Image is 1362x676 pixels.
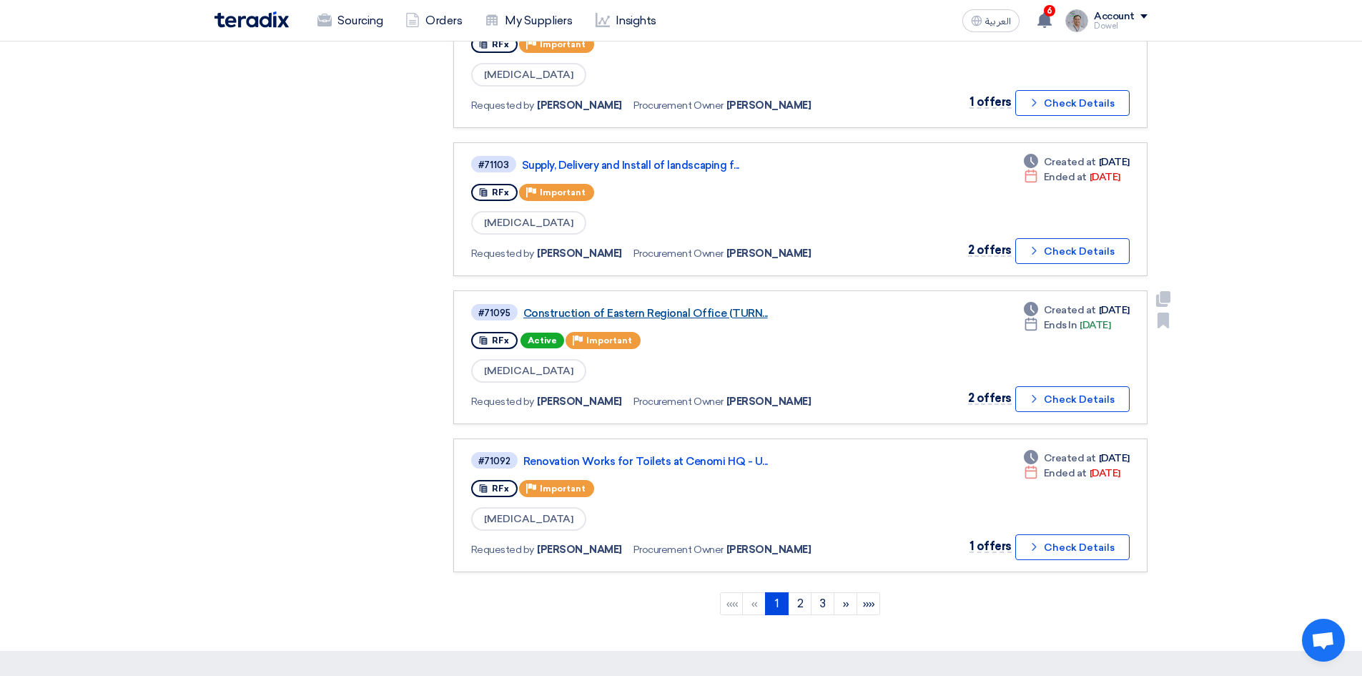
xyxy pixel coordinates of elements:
a: Construction of Eastern Regional Office (TURN... [523,307,881,320]
span: Important [540,187,586,197]
span: Procurement Owner [633,246,724,261]
a: My Suppliers [473,5,583,36]
div: [DATE] [1024,318,1111,333]
span: [PERSON_NAME] [726,542,811,557]
span: Procurement Owner [633,394,724,409]
span: 2 offers [968,391,1012,405]
span: [MEDICAL_DATA] [471,63,586,87]
span: 1 offers [969,539,1012,553]
ngb-pagination: Default pagination [453,587,1148,622]
button: Check Details [1015,386,1130,412]
span: [PERSON_NAME] [537,98,622,113]
span: Procurement Owner [633,542,724,557]
span: [PERSON_NAME] [537,542,622,557]
div: #71103 [478,160,509,170]
button: العربية [962,9,1020,32]
span: [MEDICAL_DATA] [471,507,586,531]
span: Requested by [471,246,534,261]
div: [DATE] [1024,466,1120,481]
span: RFx [492,484,509,494]
a: 3 [811,592,834,615]
span: Requested by [471,542,534,557]
span: Procurement Owner [633,98,724,113]
span: »» [863,597,875,610]
span: 6 [1044,5,1055,16]
span: [PERSON_NAME] [726,246,811,261]
span: » [843,597,849,610]
span: RFx [492,187,509,197]
span: [PERSON_NAME] [726,98,811,113]
div: #71092 [478,456,510,466]
span: Created at [1044,155,1096,170]
span: Requested by [471,394,534,409]
span: العربية [985,16,1011,26]
button: Check Details [1015,90,1130,116]
span: [PERSON_NAME] [537,246,622,261]
button: Check Details [1015,534,1130,560]
a: 1 [765,592,789,615]
button: Check Details [1015,238,1130,264]
div: [DATE] [1024,451,1130,466]
span: [MEDICAL_DATA] [471,211,586,235]
a: Last [857,592,880,615]
a: Renovation Works for Toilets at Cenomi HQ - U... [523,455,881,468]
span: Requested by [471,98,534,113]
a: 2 [788,592,811,615]
a: Supply, Delivery and Install of landscaping f... [522,159,879,172]
span: Important [540,39,586,49]
div: [DATE] [1024,170,1120,185]
span: Important [540,484,586,494]
div: Account [1094,11,1135,23]
span: Active [520,333,564,348]
a: Insights [584,5,668,36]
span: Ends In [1044,318,1077,333]
div: [DATE] [1024,303,1130,318]
span: 1 offers [969,95,1012,109]
span: Ended at [1044,170,1087,185]
span: RFx [492,335,509,346]
div: #71095 [478,308,510,318]
span: [PERSON_NAME] [726,394,811,409]
div: [DATE] [1024,155,1130,170]
span: Created at [1044,303,1096,318]
span: 2 offers [968,243,1012,257]
span: [PERSON_NAME] [537,394,622,409]
span: Important [586,335,632,346]
span: [MEDICAL_DATA] [471,359,586,383]
a: Next [834,592,857,615]
img: IMG_1753965247717.jpg [1065,9,1088,32]
span: Ended at [1044,466,1087,481]
div: Dowel [1094,22,1148,30]
img: Teradix logo [214,11,289,28]
a: Sourcing [306,5,394,36]
span: Created at [1044,451,1096,466]
a: Open chat [1302,619,1345,662]
a: Orders [394,5,473,36]
span: RFx [492,39,509,49]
